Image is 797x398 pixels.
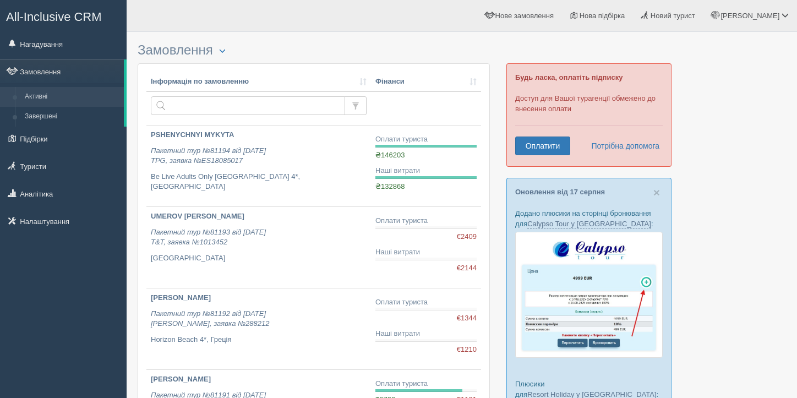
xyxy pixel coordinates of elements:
a: [PERSON_NAME] Пакетний тур №81192 від [DATE][PERSON_NAME], заявка №288212 Horizon Beach 4*, Греція [146,288,371,369]
a: Calypso Tour у [GEOGRAPHIC_DATA] [527,220,651,228]
i: Пакетний тур №81193 від [DATE] T&T, заявка №1013452 [151,228,266,247]
a: Завершені [20,107,124,127]
b: PSHENYCHNYI MYKYTA [151,130,234,139]
div: Оплати туриста [375,297,477,308]
a: Оплатити [515,137,570,155]
a: Фінанси [375,77,477,87]
span: × [653,186,660,199]
b: [PERSON_NAME] [151,375,211,383]
span: €2144 [457,263,477,274]
b: [PERSON_NAME] [151,293,211,302]
a: Інформація по замовленню [151,77,367,87]
span: All-Inclusive CRM [6,10,102,24]
span: €1210 [457,345,477,355]
span: ₴132868 [375,182,405,190]
a: Потрібна допомога [584,137,660,155]
span: ₴146203 [375,151,405,159]
div: Наші витрати [375,166,477,176]
input: Пошук за номером замовлення, ПІБ або паспортом туриста [151,96,345,115]
button: Close [653,187,660,198]
img: calypso-tour-proposal-crm-for-travel-agency.jpg [515,232,663,358]
h3: Замовлення [138,43,490,58]
div: Оплати туриста [375,379,477,389]
span: €1344 [457,313,477,324]
span: [PERSON_NAME] [720,12,779,20]
i: Пакетний тур №81194 від [DATE] TPG, заявка №ES18085017 [151,146,266,165]
span: Нове замовлення [495,12,554,20]
a: Оновлення від 17 серпня [515,188,605,196]
a: UMEROV [PERSON_NAME] Пакетний тур №81193 від [DATE]T&T, заявка №1013452 [GEOGRAPHIC_DATA] [146,207,371,288]
a: All-Inclusive CRM [1,1,126,31]
a: PSHENYCHNYI MYKYTA Пакетний тур №81194 від [DATE]TPG, заявка №ES18085017 Be Live Adults Only [GEO... [146,126,371,206]
div: Наші витрати [375,329,477,339]
b: UMEROV [PERSON_NAME] [151,212,244,220]
div: Наші витрати [375,247,477,258]
i: Пакетний тур №81192 від [DATE] [PERSON_NAME], заявка №288212 [151,309,269,328]
span: Новий турист [651,12,695,20]
div: Оплати туриста [375,216,477,226]
p: [GEOGRAPHIC_DATA] [151,253,367,264]
p: Horizon Beach 4*, Греція [151,335,367,345]
a: Активні [20,87,124,107]
p: Додано плюсики на сторінці бронювання для : [515,208,663,229]
div: Доступ для Вашої турагенції обмежено до внесення оплати [506,63,672,167]
b: Будь ласка, оплатіть підписку [515,73,623,81]
p: Be Live Adults Only [GEOGRAPHIC_DATA] 4*, [GEOGRAPHIC_DATA] [151,172,367,192]
div: Оплати туриста [375,134,477,145]
span: Нова підбірка [580,12,625,20]
span: €2409 [457,232,477,242]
